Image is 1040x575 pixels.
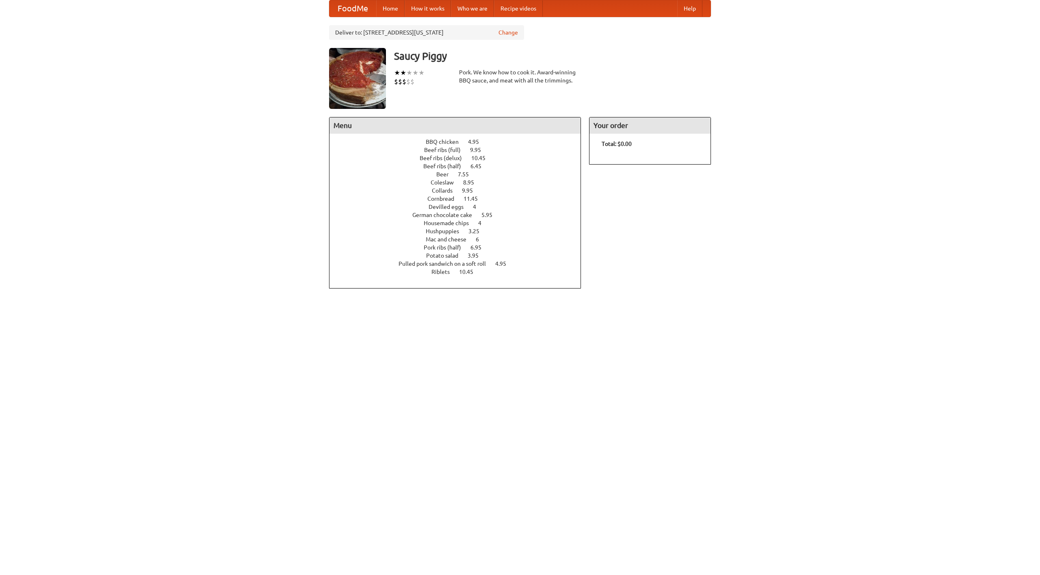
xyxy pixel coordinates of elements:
a: German chocolate cake 5.95 [412,212,507,218]
span: 4.95 [468,139,487,145]
span: Hushpuppies [426,228,467,234]
span: 5.95 [481,212,500,218]
span: BBQ chicken [426,139,467,145]
span: Beef ribs (delux) [420,155,470,161]
li: $ [398,77,402,86]
a: Collards 9.95 [432,187,488,194]
a: How it works [405,0,451,17]
span: 11.45 [464,195,486,202]
span: Potato salad [426,252,466,259]
a: Beef ribs (delux) 10.45 [420,155,500,161]
li: ★ [412,68,418,77]
div: Pork. We know how to cook it. Award-winning BBQ sauce, and meat with all the trimmings. [459,68,581,85]
a: Hushpuppies 3.25 [426,228,494,234]
span: 10.45 [459,269,481,275]
span: 6.45 [470,163,490,169]
div: Deliver to: [STREET_ADDRESS][US_STATE] [329,25,524,40]
h4: Your order [589,117,711,134]
span: 10.45 [471,155,494,161]
li: $ [402,77,406,86]
span: Coleslaw [431,179,462,186]
span: 4.95 [495,260,514,267]
span: Beef ribs (full) [424,147,469,153]
span: 4 [478,220,490,226]
b: Total: $0.00 [602,141,632,147]
span: 3.95 [468,252,487,259]
li: ★ [418,68,425,77]
span: 9.95 [470,147,489,153]
span: 6 [476,236,487,243]
a: Housemade chips 4 [424,220,496,226]
li: $ [394,77,398,86]
a: Pulled pork sandwich on a soft roll 4.95 [399,260,521,267]
a: Help [677,0,702,17]
span: Cornbread [427,195,462,202]
a: Pork ribs (half) 6.95 [424,244,496,251]
span: German chocolate cake [412,212,480,218]
a: Mac and cheese 6 [426,236,494,243]
li: ★ [400,68,406,77]
a: Riblets 10.45 [431,269,488,275]
a: Home [376,0,405,17]
span: Housemade chips [424,220,477,226]
span: 3.25 [468,228,487,234]
span: 8.95 [463,179,482,186]
a: Recipe videos [494,0,543,17]
a: Coleslaw 8.95 [431,179,489,186]
a: Who we are [451,0,494,17]
a: Potato salad 3.95 [426,252,494,259]
span: Pork ribs (half) [424,244,469,251]
a: Beer 7.55 [436,171,484,178]
span: Riblets [431,269,458,275]
a: Change [498,28,518,37]
a: FoodMe [329,0,376,17]
span: Collards [432,187,461,194]
a: Beef ribs (full) 9.95 [424,147,496,153]
span: Pulled pork sandwich on a soft roll [399,260,494,267]
span: Beef ribs (half) [423,163,469,169]
h4: Menu [329,117,581,134]
span: Beer [436,171,457,178]
li: ★ [406,68,412,77]
span: Mac and cheese [426,236,474,243]
a: Beef ribs (half) 6.45 [423,163,496,169]
a: BBQ chicken 4.95 [426,139,494,145]
span: 4 [473,204,484,210]
a: Devilled eggs 4 [429,204,491,210]
img: angular.jpg [329,48,386,109]
span: 9.95 [462,187,481,194]
li: $ [406,77,410,86]
span: 7.55 [458,171,477,178]
span: Devilled eggs [429,204,472,210]
li: $ [410,77,414,86]
a: Cornbread 11.45 [427,195,493,202]
h3: Saucy Piggy [394,48,711,64]
li: ★ [394,68,400,77]
span: 6.95 [470,244,490,251]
